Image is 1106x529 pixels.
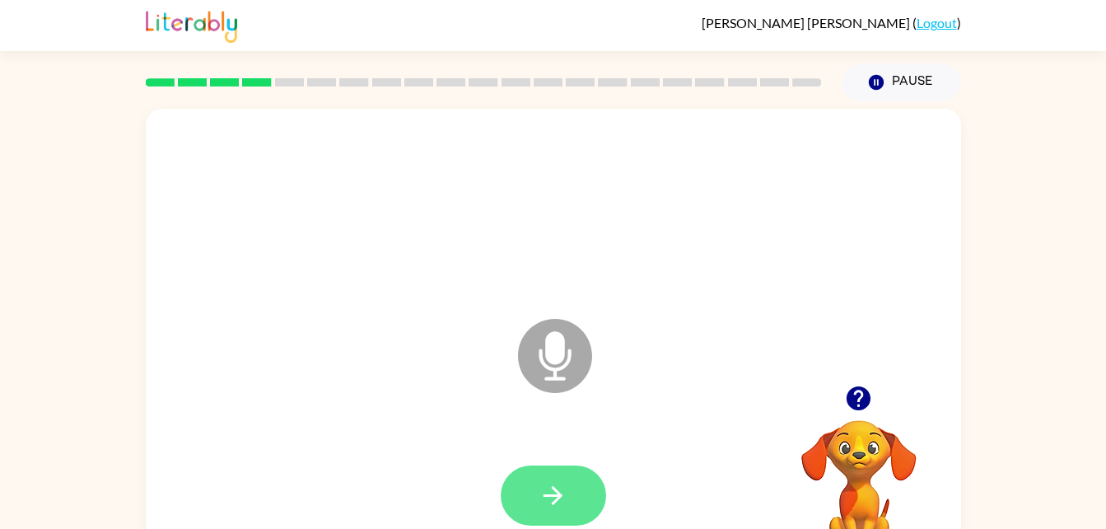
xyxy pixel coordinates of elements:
img: Literably [146,7,237,43]
span: [PERSON_NAME] [PERSON_NAME] [702,15,912,30]
button: Pause [842,63,961,101]
a: Logout [917,15,957,30]
div: ( ) [702,15,961,30]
